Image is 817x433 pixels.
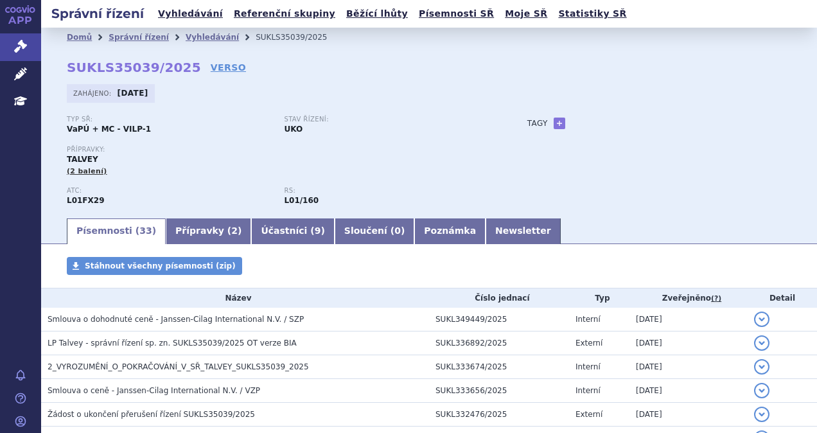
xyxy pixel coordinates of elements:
td: [DATE] [629,403,748,427]
button: detail [754,407,769,422]
span: TALVEY [67,155,98,164]
p: ATC: [67,187,271,195]
a: Poznámka [414,218,486,244]
button: detail [754,312,769,327]
button: detail [754,359,769,375]
a: Vyhledávání [186,33,239,42]
li: SUKLS35039/2025 [256,28,344,47]
span: Zahájeno: [73,88,114,98]
a: Moje SŘ [501,5,551,22]
td: SUKL349449/2025 [429,308,569,331]
h3: Tagy [527,116,548,131]
span: Externí [575,339,602,348]
th: Detail [748,288,817,308]
a: Statistiky SŘ [554,5,630,22]
th: Typ [569,288,629,308]
span: Interní [575,315,601,324]
span: Smlouva o ceně - Janssen-Cilag International N.V. / VZP [48,386,260,395]
a: VERSO [211,61,246,74]
span: LP Talvey - správní řízení sp. zn. SUKLS35039/2025 OT verze BIA [48,339,297,348]
strong: monoklonální protilátky a konjugáty protilátka – léčivo [284,196,319,205]
span: 0 [394,225,401,236]
strong: VaPÚ + MC - VILP-1 [67,125,151,134]
abbr: (?) [711,294,721,303]
td: SUKL333656/2025 [429,379,569,403]
a: Domů [67,33,92,42]
td: [DATE] [629,308,748,331]
a: Písemnosti SŘ [415,5,498,22]
span: 33 [139,225,152,236]
p: Stav řízení: [284,116,488,123]
span: Žádost o ukončení přerušení řízení SUKLS35039/2025 [48,410,255,419]
a: Vyhledávání [154,5,227,22]
span: 9 [315,225,321,236]
a: Běžící lhůty [342,5,412,22]
a: Newsletter [486,218,561,244]
span: Interní [575,362,601,371]
a: + [554,118,565,129]
p: RS: [284,187,488,195]
td: SUKL332476/2025 [429,403,569,427]
th: Název [41,288,429,308]
h2: Správní řízení [41,4,154,22]
strong: UKO [284,125,303,134]
a: Referenční skupiny [230,5,339,22]
a: Stáhnout všechny písemnosti (zip) [67,257,242,275]
span: 2_VYROZUMĚNÍ_O_POKRAČOVÁNÍ_V_SŘ_TALVEY_SUKLS35039_2025 [48,362,309,371]
span: Smlouva o dohodnuté ceně - Janssen-Cilag International N.V. / SZP [48,315,304,324]
span: Stáhnout všechny písemnosti (zip) [85,261,236,270]
span: Interní [575,386,601,395]
td: [DATE] [629,379,748,403]
span: 2 [231,225,238,236]
a: Písemnosti (33) [67,218,166,244]
strong: [DATE] [118,89,148,98]
span: (2 balení) [67,167,107,175]
td: [DATE] [629,355,748,379]
a: Sloučení (0) [335,218,414,244]
td: [DATE] [629,331,748,355]
p: Typ SŘ: [67,116,271,123]
span: Externí [575,410,602,419]
strong: TALKVETAMAB [67,196,105,205]
button: detail [754,383,769,398]
th: Číslo jednací [429,288,569,308]
td: SUKL333674/2025 [429,355,569,379]
th: Zveřejněno [629,288,748,308]
strong: SUKLS35039/2025 [67,60,201,75]
a: Správní řízení [109,33,169,42]
button: detail [754,335,769,351]
a: Účastníci (9) [251,218,334,244]
a: Přípravky (2) [166,218,251,244]
td: SUKL336892/2025 [429,331,569,355]
p: Přípravky: [67,146,502,154]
